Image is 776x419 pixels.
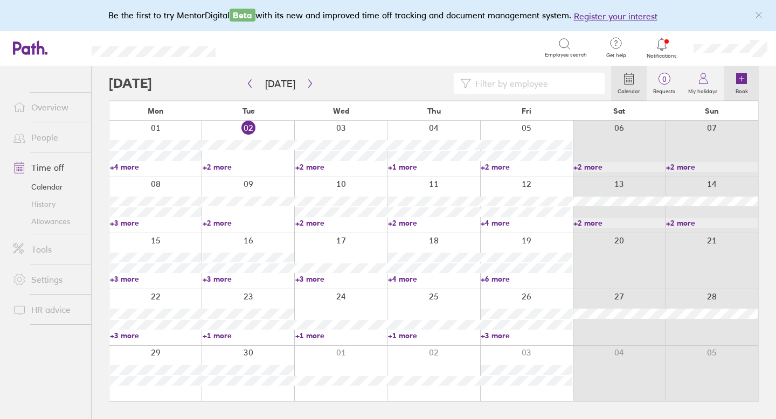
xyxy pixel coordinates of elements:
[257,75,304,93] button: [DATE]
[481,331,572,340] a: +3 more
[545,52,587,58] span: Employee search
[203,274,294,284] a: +3 more
[245,43,272,52] div: Search
[110,274,202,284] a: +3 more
[108,9,668,23] div: Be the first to try MentorDigital with its new and improved time off tracking and document manage...
[203,331,294,340] a: +1 more
[295,162,387,172] a: +2 more
[333,107,349,115] span: Wed
[682,66,724,101] a: My holidays
[573,162,665,172] a: +2 more
[522,107,531,115] span: Fri
[388,331,480,340] a: +1 more
[613,107,625,115] span: Sat
[481,162,572,172] a: +2 more
[148,107,164,115] span: Mon
[682,85,724,95] label: My holidays
[4,195,91,213] a: History
[729,85,754,95] label: Book
[647,66,682,101] a: 0Requests
[471,73,598,94] input: Filter by employee
[645,37,680,59] a: Notifications
[295,218,387,228] a: +2 more
[110,331,202,340] a: +3 more
[4,127,91,148] a: People
[388,218,480,228] a: +2 more
[724,66,759,101] a: Book
[110,162,202,172] a: +4 more
[4,239,91,260] a: Tools
[4,178,91,195] a: Calendar
[427,107,441,115] span: Thu
[4,299,91,320] a: HR advice
[599,52,634,59] span: Get help
[574,10,657,23] button: Register your interest
[388,162,480,172] a: +1 more
[110,218,202,228] a: +3 more
[645,53,680,59] span: Notifications
[4,157,91,178] a: Time off
[647,75,682,83] span: 0
[242,107,255,115] span: Tue
[203,162,294,172] a: +2 more
[481,274,572,284] a: +6 more
[666,162,758,172] a: +2 more
[388,274,480,284] a: +4 more
[666,218,758,228] a: +2 more
[4,96,91,118] a: Overview
[573,218,665,228] a: +2 more
[481,218,572,228] a: +4 more
[4,213,91,230] a: Allowances
[705,107,719,115] span: Sun
[611,85,647,95] label: Calendar
[647,85,682,95] label: Requests
[295,331,387,340] a: +1 more
[295,274,387,284] a: +3 more
[230,9,255,22] span: Beta
[4,269,91,290] a: Settings
[203,218,294,228] a: +2 more
[611,66,647,101] a: Calendar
